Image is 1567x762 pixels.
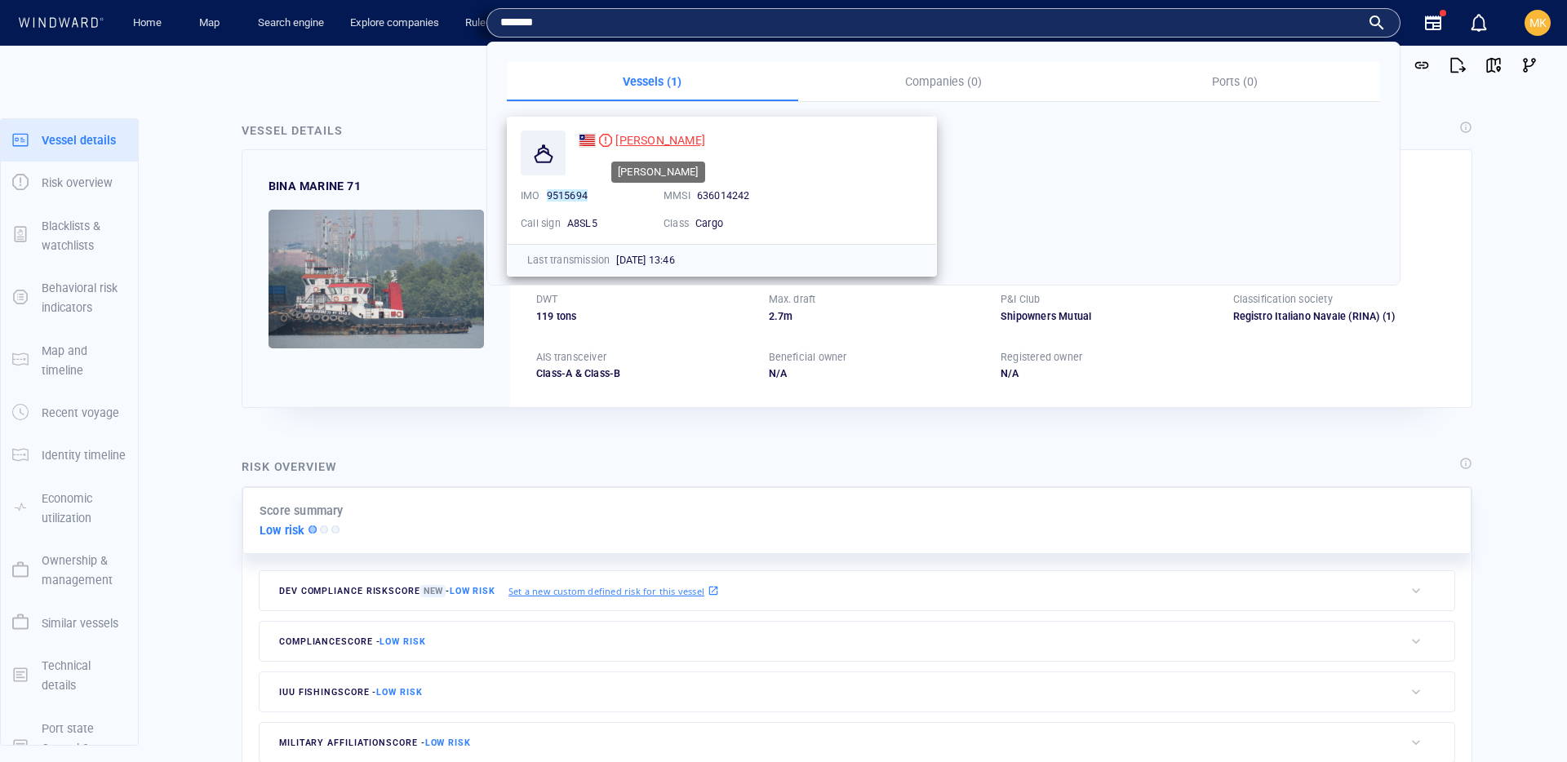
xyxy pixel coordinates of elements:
[260,521,305,540] p: Low risk
[251,9,331,38] a: Search engine
[1161,59,1188,83] button: Create an AOI.
[191,16,204,41] div: Compliance Activities
[1233,292,1333,307] p: Classification society
[572,367,620,379] span: Class-B
[42,551,127,591] p: Ownership & management
[260,501,344,521] p: Score summary
[695,216,793,231] div: Cargo
[42,614,118,633] p: Similar vessels
[547,189,588,202] mark: 9515694
[116,16,184,41] div: (Still Loading...)
[536,292,558,307] p: DWT
[769,292,816,307] p: Max. draft
[616,254,674,266] span: [DATE] 13:46
[279,585,495,597] span: Dev Compliance risk score -
[1,499,138,515] a: Economic utilization
[420,585,446,597] span: New
[664,188,690,203] p: MMSI
[224,482,295,501] a: Mapbox logo
[459,9,526,38] a: Rule engine
[1,602,138,645] button: Similar vessels
[775,310,778,322] span: .
[1062,492,1141,503] a: OpenStreetMap
[527,253,610,268] p: Last transmission
[1,119,138,162] button: Vessel details
[1404,47,1440,83] button: Get link
[42,445,126,465] p: Identity timeline
[1146,492,1227,503] a: Improve this map
[1112,59,1137,83] div: Focus on vessel path
[121,9,173,38] button: Home
[450,586,495,596] span: Low risk
[1,131,138,147] a: Vessel details
[697,189,750,202] span: 636014242
[42,216,127,256] p: Blacklists & watchlists
[227,412,378,441] button: 7 days[DATE]-[DATE]
[242,457,337,476] div: Risk overview
[575,367,582,379] span: &
[42,489,127,529] p: Economic utilization
[274,414,344,439] div: [DATE] - [DATE]
[664,216,689,231] p: Class
[1,539,138,602] button: Ownership & management
[380,636,425,647] span: Low risk
[536,309,749,324] div: 119 tons
[769,310,775,322] span: 2
[1099,72,1370,91] p: Ports (0)
[1001,350,1082,365] p: Registered owner
[279,636,426,647] span: compliance score -
[1440,47,1476,83] button: Export report
[1161,59,1188,83] div: tooltips.createAOI
[42,173,113,193] p: Risk overview
[1,175,138,190] a: Risk overview
[193,9,232,38] a: Map
[1,645,138,707] button: Technical details
[1188,59,1213,83] div: Toggle map information layers
[567,217,597,229] span: A8SL5
[1,290,138,305] a: Behavioral risk indicators
[1001,292,1041,307] p: P&I Club
[1233,309,1446,324] div: Registro Italiano Navale (RINA)
[42,131,116,150] p: Vessel details
[1,267,138,330] button: Behavioral risk indicators
[240,419,271,432] span: 7 days
[425,738,471,748] span: Low risk
[783,310,792,322] span: m
[1,447,138,463] a: Identity timeline
[1,667,138,682] a: Technical details
[8,16,80,41] div: Activity timeline
[1,352,138,367] a: Map and timeline
[599,134,612,147] div: High risk
[1380,309,1445,324] span: (1)
[615,134,705,147] span: [PERSON_NAME]
[521,188,540,203] p: IMO
[1072,59,1112,83] button: Export vessel information
[1521,7,1554,39] button: MK
[42,403,119,423] p: Recent voyage
[1001,309,1214,324] div: Shipowners Mutual
[376,687,422,698] span: Low risk
[769,350,847,365] p: Beneficial owner
[1476,47,1512,83] button: View on map
[808,72,1080,91] p: Companies (0)
[186,9,238,38] button: Map
[344,9,446,38] button: Explore companies
[83,16,113,41] div: (7015)
[1498,689,1555,750] iframe: Chat
[579,131,705,150] a: [PERSON_NAME]
[778,310,783,322] span: 7
[1512,47,1547,83] button: Visual Link Analysis
[1,392,138,434] button: Recent voyage
[269,210,484,348] img: 59066f086f525674cf44508f_0
[1,739,138,755] a: Port state Control & Casualties
[521,216,561,231] p: Call sign
[1,205,138,268] button: Blacklists & watchlists
[127,9,168,38] a: Home
[42,656,127,696] p: Technical details
[269,176,361,196] div: BINA MARINE 71
[1,562,138,578] a: Ownership & management
[1,434,138,476] button: Identity timeline
[1529,16,1547,29] span: MK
